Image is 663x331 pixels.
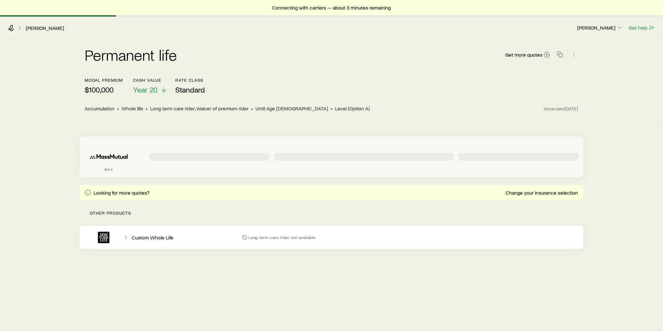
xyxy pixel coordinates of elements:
button: Get help [628,24,655,31]
button: Cash ValueYear 20 [133,78,168,94]
p: Long term care rider not available [248,235,316,240]
button: Rate ClassStandard [175,78,205,94]
span: Long term care rider, Waiver of premium rider [150,105,248,112]
span: Year 20 [133,85,157,94]
span: Whole life [122,105,143,112]
span: Level (Option A) [335,105,370,112]
p: modal premium [85,78,123,83]
button: [PERSON_NAME] [577,24,623,32]
span: Generated [544,106,578,112]
p: Looking for more quotes? [94,190,150,196]
p: Custom Whole Life [132,234,173,241]
span: Standard [175,85,205,94]
p: [PERSON_NAME] [577,24,623,31]
p: Rate Class [175,78,205,83]
p: Cash Value [133,78,168,83]
a: Get more quotes [505,51,550,59]
p: $100,000 [85,85,123,94]
a: [PERSON_NAME] [25,25,64,31]
p: Other products [80,200,583,226]
span: • [117,105,119,112]
span: Get more quotes [505,52,542,57]
span: Connecting with carriers — about 3 minutes remaining [272,4,391,11]
div: Permanent quotes [80,136,583,177]
span: Accumulation [85,105,115,112]
p: A++ [85,166,133,172]
span: • [146,105,148,112]
span: [DATE] [565,106,578,112]
a: Change your insurance selection [505,190,578,196]
h2: Permanent life [85,47,177,62]
span: • [251,105,253,112]
span: • [331,105,332,112]
span: Until Age [DEMOGRAPHIC_DATA] [255,105,328,112]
